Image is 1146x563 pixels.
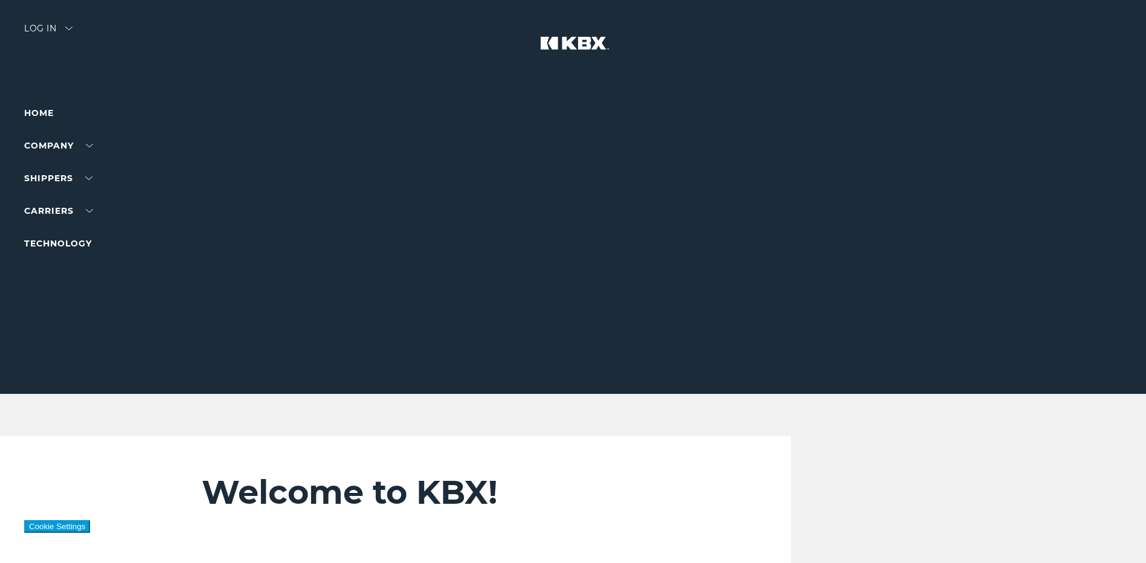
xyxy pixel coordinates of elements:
[24,24,72,42] div: Log in
[24,140,93,151] a: Company
[65,27,72,30] img: arrow
[528,24,619,77] img: kbx logo
[24,520,90,533] button: Cookie Settings
[24,205,93,216] a: Carriers
[202,472,718,512] h2: Welcome to KBX!
[24,173,92,184] a: SHIPPERS
[24,108,54,118] a: Home
[24,238,92,249] a: Technology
